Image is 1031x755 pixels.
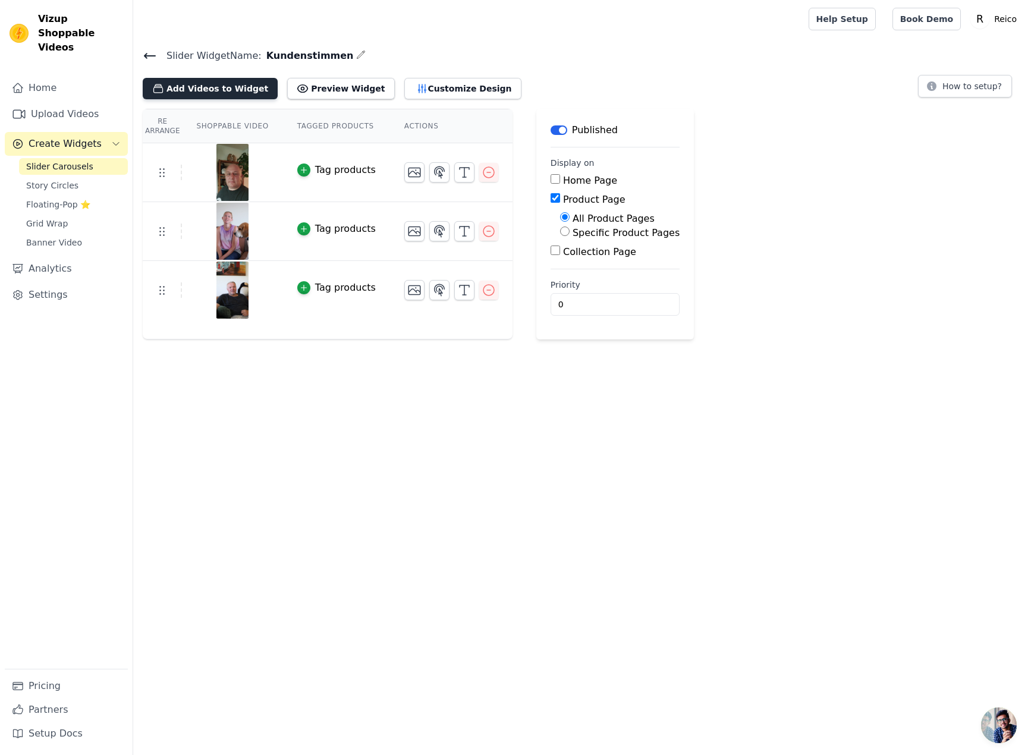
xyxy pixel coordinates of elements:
[216,203,249,260] img: vizup-images-acdc.png
[315,281,376,295] div: Tag products
[551,157,595,169] legend: Display on
[19,196,128,213] a: Floating-Pop ⭐
[283,109,390,143] th: Tagged Products
[19,234,128,251] a: Banner Video
[143,78,278,99] button: Add Videos to Widget
[26,161,93,172] span: Slider Carousels
[563,194,625,205] label: Product Page
[892,8,961,30] a: Book Demo
[989,8,1021,30] p: Reico
[157,49,262,63] span: Slider Widget Name:
[572,123,618,137] p: Published
[297,281,376,295] button: Tag products
[29,137,102,151] span: Create Widgets
[19,158,128,175] a: Slider Carousels
[5,674,128,698] a: Pricing
[182,109,282,143] th: Shoppable Video
[918,75,1012,97] button: How to setup?
[287,78,394,99] button: Preview Widget
[5,102,128,126] a: Upload Videos
[10,24,29,43] img: Vizup
[26,180,78,191] span: Story Circles
[976,13,983,25] text: R
[19,215,128,232] a: Grid Wrap
[981,707,1017,743] div: Chat öffnen
[297,163,376,177] button: Tag products
[573,227,680,238] label: Specific Product Pages
[5,722,128,745] a: Setup Docs
[143,109,182,143] th: Re Arrange
[390,109,513,143] th: Actions
[5,283,128,307] a: Settings
[26,237,82,248] span: Banner Video
[404,78,521,99] button: Customize Design
[38,12,123,55] span: Vizup Shoppable Videos
[563,246,636,257] label: Collection Page
[315,222,376,236] div: Tag products
[970,8,1021,30] button: R Reico
[297,222,376,236] button: Tag products
[216,144,249,201] img: vizup-images-1030.png
[5,257,128,281] a: Analytics
[356,48,366,64] div: Edit Name
[26,199,90,210] span: Floating-Pop ⭐
[26,218,68,229] span: Grid Wrap
[918,83,1012,95] a: How to setup?
[19,177,128,194] a: Story Circles
[404,280,425,300] button: Change Thumbnail
[262,49,354,63] span: Kundenstimmen
[404,221,425,241] button: Change Thumbnail
[551,279,680,291] label: Priority
[315,163,376,177] div: Tag products
[563,175,617,186] label: Home Page
[5,132,128,156] button: Create Widgets
[404,162,425,183] button: Change Thumbnail
[5,76,128,100] a: Home
[216,262,249,319] img: vizup-images-66eb.png
[809,8,876,30] a: Help Setup
[5,698,128,722] a: Partners
[573,213,655,224] label: All Product Pages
